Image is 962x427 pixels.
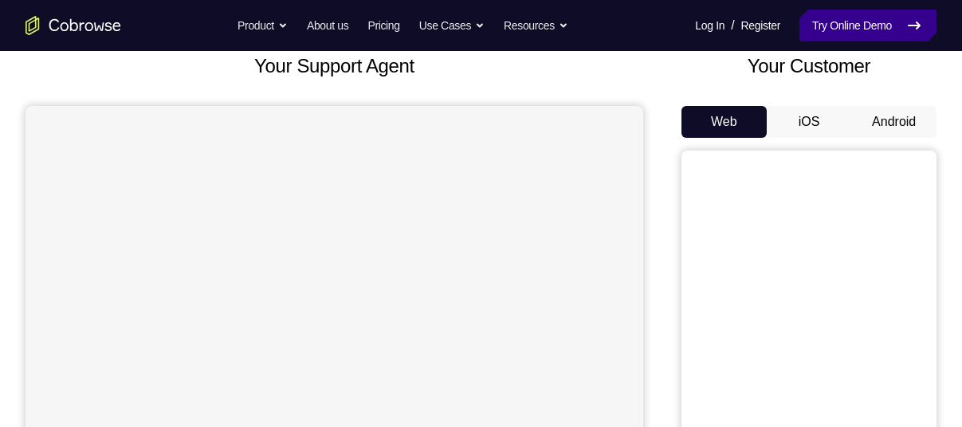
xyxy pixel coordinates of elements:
[695,10,724,41] a: Log In
[681,106,767,138] button: Web
[26,16,121,35] a: Go to the home page
[767,106,852,138] button: iOS
[851,106,936,138] button: Android
[504,10,568,41] button: Resources
[238,10,288,41] button: Product
[799,10,936,41] a: Try Online Demo
[419,10,485,41] button: Use Cases
[367,10,399,41] a: Pricing
[741,10,780,41] a: Register
[26,52,643,80] h2: Your Support Agent
[731,16,734,35] span: /
[681,52,936,80] h2: Your Customer
[307,10,348,41] a: About us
